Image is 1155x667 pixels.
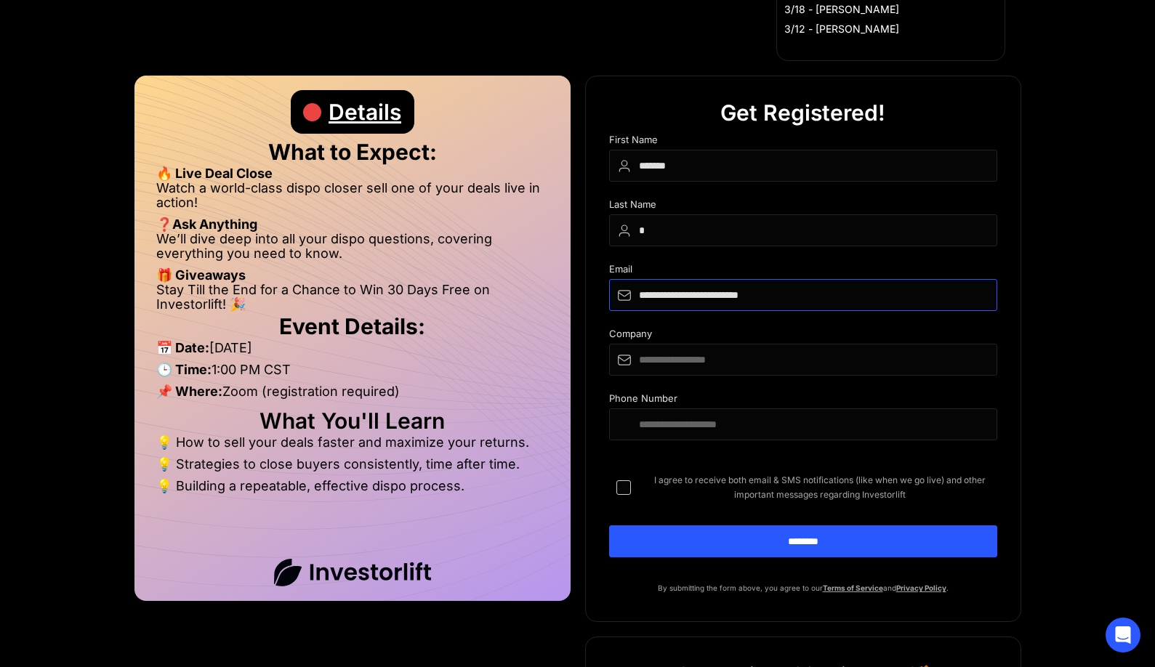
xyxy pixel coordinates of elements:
div: Company [609,328,997,344]
p: By submitting the form above, you agree to our and . [609,581,997,595]
div: Last Name [609,199,997,214]
div: Get Registered! [720,91,885,134]
div: Open Intercom Messenger [1106,618,1140,652]
strong: 📌 Where: [156,384,222,399]
li: 💡 Building a repeatable, effective dispo process. [156,479,549,493]
li: [DATE] [156,341,549,363]
li: Stay Till the End for a Chance to Win 30 Days Free on Investorlift! 🎉 [156,283,549,312]
span: I agree to receive both email & SMS notifications (like when we go live) and other important mess... [643,473,997,502]
strong: What to Expect: [268,139,437,165]
li: 💡 How to sell your deals faster and maximize your returns. [156,435,549,457]
div: Details [329,90,401,134]
li: 1:00 PM CST [156,363,549,384]
strong: 📅 Date: [156,340,209,355]
div: Email [609,264,997,279]
li: 💡 Strategies to close buyers consistently, time after time. [156,457,549,479]
a: Terms of Service [823,583,883,592]
form: DIspo Day Main Form [609,134,997,581]
div: Phone Number [609,393,997,408]
li: We’ll dive deep into all your dispo questions, covering everything you need to know. [156,232,549,268]
strong: 🕒 Time: [156,362,212,377]
a: Privacy Policy [896,583,946,592]
strong: 🎁 Giveaways [156,267,246,283]
div: First Name [609,134,997,150]
strong: ❓Ask Anything [156,217,257,232]
strong: 🔥 Live Deal Close [156,166,273,181]
strong: Event Details: [279,313,425,339]
li: Zoom (registration required) [156,384,549,406]
h2: What You'll Learn [156,413,549,428]
li: Watch a world-class dispo closer sell one of your deals live in action! [156,181,549,217]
